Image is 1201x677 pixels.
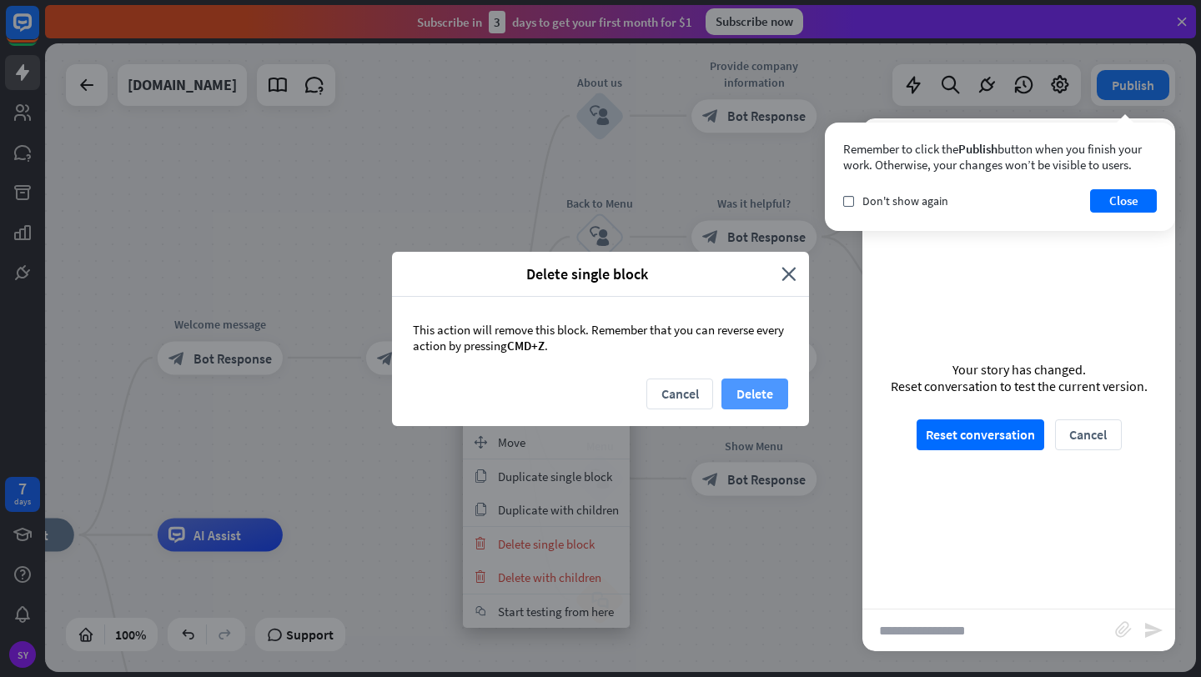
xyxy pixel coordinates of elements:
[958,141,997,157] span: Publish
[891,361,1148,378] div: Your story has changed.
[917,419,1044,450] button: Reset conversation
[13,7,63,57] button: Open LiveChat chat widget
[781,264,796,283] i: close
[891,378,1148,394] div: Reset conversation to test the current version.
[1090,189,1157,213] button: Close
[405,264,769,283] span: Delete single block
[843,141,1157,173] div: Remember to click the button when you finish your work. Otherwise, your changes won’t be visible ...
[1055,419,1122,450] button: Cancel
[392,297,809,379] div: This action will remove this block. Remember that you can reverse every action by pressing .
[507,338,545,354] span: CMD+Z
[862,193,948,208] span: Don't show again
[721,379,788,409] button: Delete
[1143,620,1163,640] i: send
[646,379,713,409] button: Cancel
[1115,621,1132,638] i: block_attachment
